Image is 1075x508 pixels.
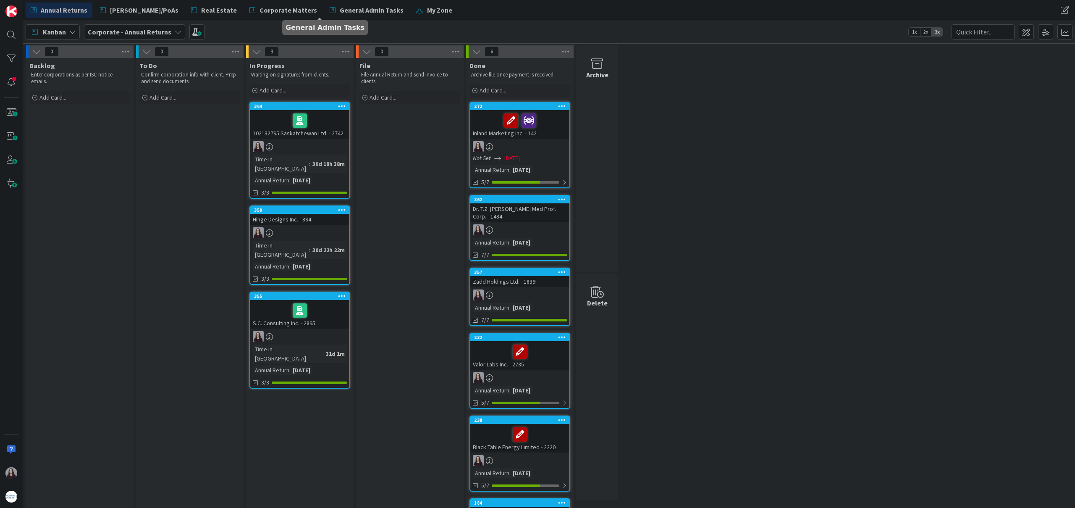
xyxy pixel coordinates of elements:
span: [DATE] [504,154,520,163]
div: 232 [474,334,569,340]
a: Real Estate [186,3,242,18]
div: Archive [586,70,608,80]
div: 184 [474,500,569,506]
div: 272 [470,103,569,110]
div: BC [470,224,569,235]
div: [DATE] [511,303,532,312]
span: Kanban [43,27,66,37]
div: [DATE] [291,366,312,375]
span: 3/3 [261,188,269,197]
span: : [322,349,324,358]
img: BC [473,455,484,466]
span: 0 [155,47,169,57]
div: 359 [254,207,349,213]
a: My Zone [411,3,457,18]
div: 362Dr. T.Z. [PERSON_NAME] Med Prof. Corp. - 1484 [470,196,569,222]
span: Annual Returns [41,5,87,15]
span: : [289,262,291,271]
span: 0 [45,47,59,57]
div: 357Zadd Holdings Ltd. - 1839 [470,268,569,287]
i: Not Set [473,154,491,162]
span: 6 [485,47,499,57]
a: General Admin Tasks [325,3,409,18]
div: Annual Return [473,238,509,247]
p: Confirm corporation info with client. Prep and send documents. [141,71,239,85]
div: 364 [254,103,349,109]
div: 364102132795 Saskatchewan Ltd. - 2742 [250,103,349,139]
div: Annual Return [473,469,509,478]
span: : [289,366,291,375]
div: 30d 22h 22m [310,245,347,255]
div: Dr. T.Z. [PERSON_NAME] Med Prof. Corp. - 1484 [470,203,569,222]
div: Annual Return [473,303,509,312]
span: File [359,61,370,70]
div: S.C. Consulting Inc. - 2895 [250,300,349,329]
div: BC [250,141,349,152]
span: General Admin Tasks [340,5,404,15]
a: Annual Returns [26,3,92,18]
div: 184 [470,499,569,507]
div: [DATE] [291,176,312,185]
span: 7/7 [481,316,489,324]
div: Time in [GEOGRAPHIC_DATA] [253,155,309,173]
div: BC [250,227,349,238]
div: 355 [254,293,349,299]
div: 232 [470,334,569,341]
span: 3/3 [261,378,269,387]
span: Add Card... [149,94,176,101]
a: 232Valor Labs Inc. - 2735BCAnnual Return:[DATE]5/7 [469,333,570,409]
div: 30d 18h 38m [310,159,347,168]
div: BC [470,290,569,300]
div: Annual Return [253,366,289,375]
div: Zadd Holdings Ltd. - 1839 [470,276,569,287]
a: 362Dr. T.Z. [PERSON_NAME] Med Prof. Corp. - 1484BCAnnual Return:[DATE]7/7 [469,195,570,261]
div: 238 [474,417,569,423]
div: 357 [470,268,569,276]
div: Annual Return [473,386,509,395]
p: File Annual Return and send invoice to clients. [361,71,459,85]
span: 3 [265,47,279,57]
span: 5/7 [481,398,489,407]
div: 357 [474,269,569,275]
div: BC [470,141,569,152]
a: 357Zadd Holdings Ltd. - 1839BCAnnual Return:[DATE]7/7 [469,268,570,326]
a: 355S.C. Consulting Inc. - 2895BCTime in [GEOGRAPHIC_DATA]:31d 1mAnnual Return:[DATE]3/3 [249,292,350,389]
div: Time in [GEOGRAPHIC_DATA] [253,241,309,259]
span: Add Card... [260,87,286,94]
div: Annual Return [473,165,509,174]
p: Archive file once payment is received. [471,71,569,78]
span: : [509,165,511,174]
div: 102132795 Saskatchewan Ltd. - 2742 [250,110,349,139]
div: [DATE] [291,262,312,271]
img: BC [473,224,484,235]
img: Visit kanbanzone.com [5,5,17,17]
img: BC [473,141,484,152]
span: 3x [931,28,943,36]
span: : [289,176,291,185]
span: [PERSON_NAME]/PoAs [110,5,178,15]
div: Inland Marketing Inc. - 142 [470,110,569,139]
div: Delete [587,298,608,308]
div: 359 [250,206,349,214]
img: BC [253,227,264,238]
span: 5/7 [481,178,489,187]
div: BC [250,331,349,342]
span: Add Card... [480,87,506,94]
span: : [509,303,511,312]
span: Real Estate [201,5,237,15]
a: Corporate Matters [244,3,322,18]
img: BC [253,141,264,152]
span: : [509,238,511,247]
img: BC [473,372,484,383]
div: Time in [GEOGRAPHIC_DATA] [253,345,322,363]
div: BC [470,372,569,383]
span: 7/7 [481,250,489,259]
div: 364 [250,103,349,110]
span: Add Card... [370,94,396,101]
a: 272Inland Marketing Inc. - 142BCNot Set[DATE]Annual Return:[DATE]5/7 [469,102,570,188]
img: BC [473,290,484,300]
span: Corporate Matters [260,5,317,15]
span: In Progress [249,61,285,70]
img: BC [253,331,264,342]
span: 2x [920,28,931,36]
